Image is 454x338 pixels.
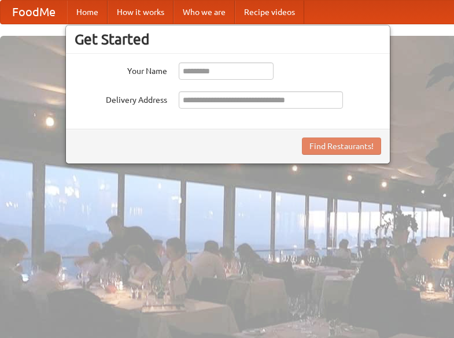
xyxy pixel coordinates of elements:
[75,62,167,77] label: Your Name
[75,31,381,48] h3: Get Started
[174,1,235,24] a: Who we are
[235,1,304,24] a: Recipe videos
[75,91,167,106] label: Delivery Address
[67,1,108,24] a: Home
[302,138,381,155] button: Find Restaurants!
[1,1,67,24] a: FoodMe
[108,1,174,24] a: How it works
